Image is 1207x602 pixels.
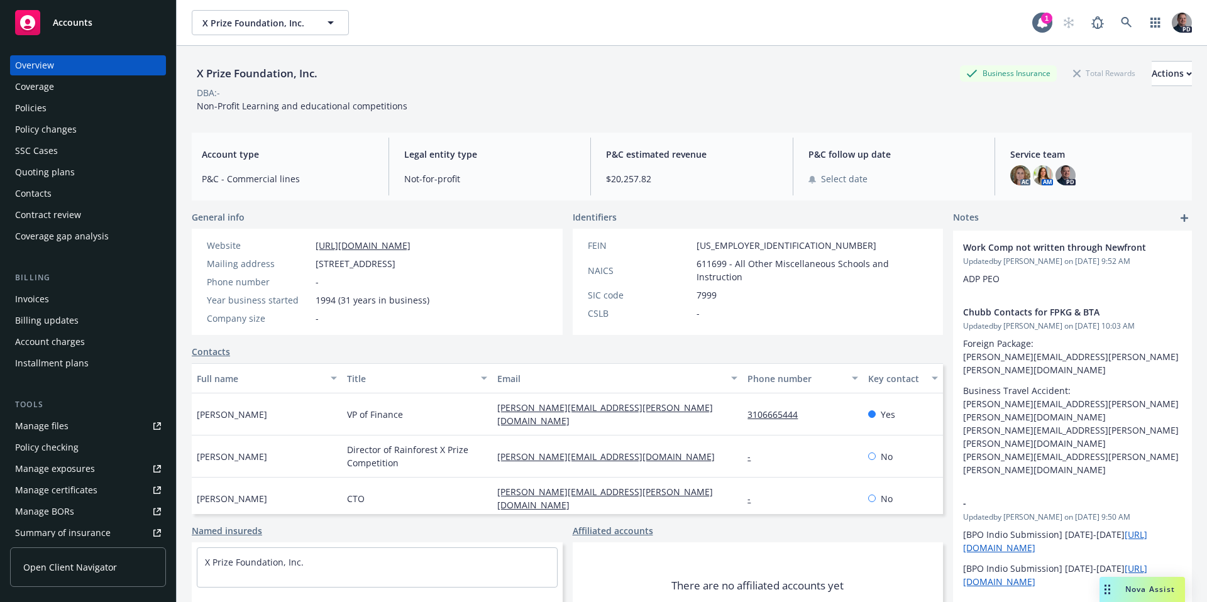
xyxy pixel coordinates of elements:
[588,264,692,277] div: NAICS
[960,65,1057,81] div: Business Insurance
[1041,13,1052,24] div: 1
[588,239,692,252] div: FEIN
[1125,584,1175,594] span: Nova Assist
[953,211,979,226] span: Notes
[15,119,77,140] div: Policy changes
[963,256,1182,267] span: Updated by [PERSON_NAME] on [DATE] 9:52 AM
[881,450,893,463] span: No
[404,172,576,185] span: Not-for-profit
[10,416,166,436] a: Manage files
[342,363,492,393] button: Title
[747,493,761,505] a: -
[963,512,1182,523] span: Updated by [PERSON_NAME] on [DATE] 9:50 AM
[15,437,79,457] div: Policy checking
[10,501,166,522] a: Manage BORs
[10,141,166,161] a: SSC Cases
[316,257,395,270] span: [STREET_ADDRESS]
[1143,10,1168,35] a: Switch app
[15,459,95,479] div: Manage exposures
[15,205,81,225] div: Contract review
[10,77,166,97] a: Coverage
[207,275,311,288] div: Phone number
[963,528,1182,554] p: [BPO Indio Submission] [DATE]-[DATE]
[1152,61,1192,86] button: Actions
[963,562,1182,588] p: [BPO Indio Submission] [DATE]-[DATE]
[863,363,943,393] button: Key contact
[573,211,617,224] span: Identifiers
[15,332,85,352] div: Account charges
[205,556,304,568] a: X Prize Foundation, Inc.
[192,65,322,82] div: X Prize Foundation, Inc.
[15,289,49,309] div: Invoices
[15,480,97,500] div: Manage certificates
[192,10,349,35] button: X Prize Foundation, Inc.
[23,561,117,574] span: Open Client Navigator
[202,172,373,185] span: P&C - Commercial lines
[202,148,373,161] span: Account type
[207,312,311,325] div: Company size
[1085,10,1110,35] a: Report a Bug
[347,443,487,469] span: Director of Rainforest X Prize Competition
[963,337,1182,376] p: Foreign Package: [PERSON_NAME][EMAIL_ADDRESS][PERSON_NAME][PERSON_NAME][DOMAIN_NAME]
[497,486,713,511] a: [PERSON_NAME][EMAIL_ADDRESS][PERSON_NAME][DOMAIN_NAME]
[53,18,92,28] span: Accounts
[10,480,166,500] a: Manage certificates
[1152,62,1192,85] div: Actions
[197,86,220,99] div: DBA: -
[10,310,166,331] a: Billing updates
[347,372,473,385] div: Title
[207,257,311,270] div: Mailing address
[497,451,725,462] a: [PERSON_NAME][EMAIL_ADDRESS][DOMAIN_NAME]
[747,372,844,385] div: Phone number
[192,345,230,358] a: Contacts
[316,239,411,251] a: [URL][DOMAIN_NAME]
[588,288,692,302] div: SIC code
[881,408,895,421] span: Yes
[1100,577,1115,602] div: Drag to move
[697,257,929,283] span: 611699 - All Other Miscellaneous Schools and Instruction
[1067,65,1142,81] div: Total Rewards
[10,5,166,40] a: Accounts
[316,293,429,307] span: 1994 (31 years in business)
[1033,165,1053,185] img: photo
[347,492,365,505] span: CTO
[1010,165,1030,185] img: photo
[697,288,717,302] span: 7999
[747,408,808,420] a: 3106665444
[697,307,700,320] span: -
[1172,13,1192,33] img: photo
[1056,10,1081,35] a: Start snowing
[197,450,267,463] span: [PERSON_NAME]
[15,353,89,373] div: Installment plans
[10,226,166,246] a: Coverage gap analysis
[347,408,403,421] span: VP of Finance
[963,305,1149,319] span: Chubb Contacts for FPKG & BTA
[1010,148,1182,161] span: Service team
[10,437,166,457] a: Policy checking
[963,320,1182,332] span: Updated by [PERSON_NAME] on [DATE] 10:03 AM
[963,384,1182,476] p: Business Travel Accident: [PERSON_NAME][EMAIL_ADDRESS][PERSON_NAME][PERSON_NAME][DOMAIN_NAME] [PE...
[671,578,844,593] span: There are no affiliated accounts yet
[192,211,245,224] span: General info
[10,98,166,118] a: Policies
[588,307,692,320] div: CSLB
[606,148,778,161] span: P&C estimated revenue
[15,416,69,436] div: Manage files
[15,226,109,246] div: Coverage gap analysis
[1055,165,1076,185] img: photo
[15,98,47,118] div: Policies
[197,100,407,112] span: Non-Profit Learning and educational competitions
[808,148,980,161] span: P&C follow up date
[15,55,54,75] div: Overview
[821,172,868,185] span: Select date
[15,141,58,161] div: SSC Cases
[953,231,1192,295] div: Work Comp not written through NewfrontUpdatedby [PERSON_NAME] on [DATE] 9:52 AMADP PEO
[1100,577,1185,602] button: Nova Assist
[963,273,1000,285] span: ADP PEO
[10,119,166,140] a: Policy changes
[10,55,166,75] a: Overview
[497,372,724,385] div: Email
[953,486,1192,598] div: -Updatedby [PERSON_NAME] on [DATE] 9:50 AM[BPO Indio Submission] [DATE]-[DATE][URL][DOMAIN_NAME][...
[10,459,166,479] a: Manage exposures
[202,16,311,30] span: X Prize Foundation, Inc.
